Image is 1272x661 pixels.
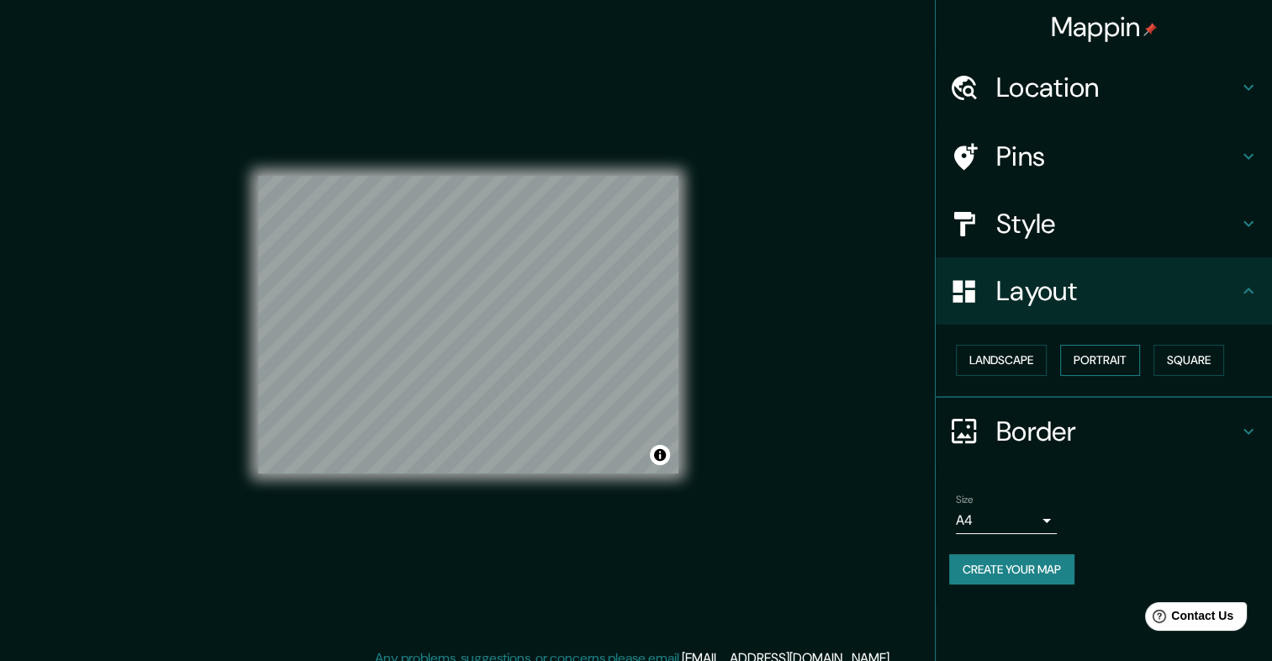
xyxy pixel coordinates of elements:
[956,507,1057,534] div: A4
[1153,345,1224,376] button: Square
[949,554,1074,585] button: Create your map
[936,257,1272,325] div: Layout
[1060,345,1140,376] button: Portrait
[956,492,974,506] label: Size
[936,398,1272,465] div: Border
[650,445,670,465] button: Toggle attribution
[1143,23,1157,36] img: pin-icon.png
[258,176,678,473] canvas: Map
[996,207,1238,241] h4: Style
[996,415,1238,448] h4: Border
[1122,595,1254,642] iframe: Help widget launcher
[996,71,1238,104] h4: Location
[996,274,1238,308] h4: Layout
[936,123,1272,190] div: Pins
[1051,10,1158,44] h4: Mappin
[956,345,1047,376] button: Landscape
[936,54,1272,121] div: Location
[936,190,1272,257] div: Style
[996,140,1238,173] h4: Pins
